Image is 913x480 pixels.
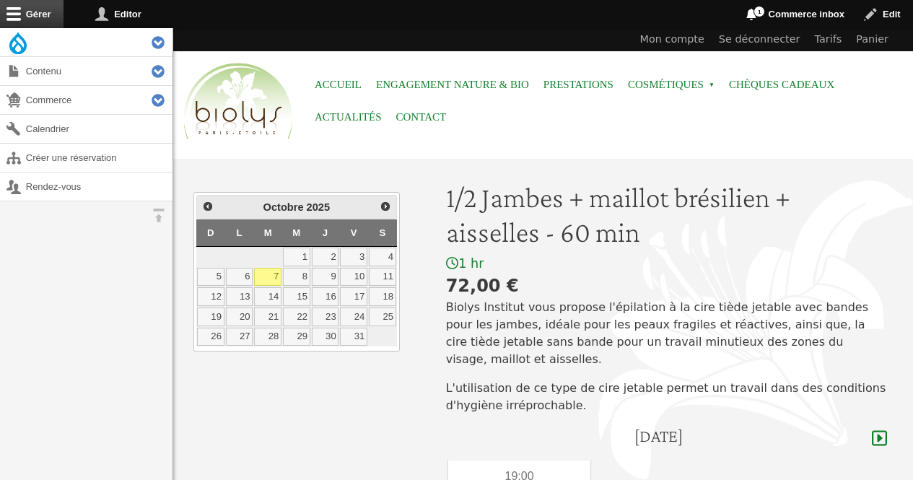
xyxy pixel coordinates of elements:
a: 18 [369,287,396,306]
a: 16 [312,287,339,306]
a: 30 [312,328,339,346]
span: Lundi [236,227,242,238]
div: 72,00 € [446,273,887,299]
a: Précédent [198,197,217,216]
a: 8 [283,268,310,287]
a: 24 [340,307,367,326]
span: Samedi [380,227,386,238]
span: Mercredi [292,227,300,238]
a: 27 [226,328,253,346]
a: 14 [254,287,281,306]
p: L'utilisation de ce type de cire jetable permet un travail dans des conditions d'hygiène irréproc... [446,380,887,414]
a: Se déconnecter [712,28,808,51]
a: Engagement Nature & Bio [376,69,529,101]
a: 28 [254,328,281,346]
a: Contact [396,101,447,134]
a: Panier [849,28,896,51]
h4: [DATE] [634,426,683,447]
h1: 1/2 Jambes + maillot brésilien + aisselles - 60 min [446,180,887,250]
a: 19 [197,307,224,326]
a: 3 [340,248,367,266]
a: 25 [369,307,396,326]
a: 12 [197,287,224,306]
span: Jeudi [323,227,328,238]
a: 20 [226,307,253,326]
span: 2025 [307,201,331,213]
a: Accueil [315,69,362,101]
span: » [709,82,715,88]
a: 15 [283,287,310,306]
a: 17 [340,287,367,306]
a: 26 [197,328,224,346]
header: Entête du site [173,28,913,152]
a: 22 [283,307,310,326]
a: Prestations [543,69,613,101]
span: Suivant [380,201,391,212]
a: 7 [254,268,281,287]
a: 21 [254,307,281,326]
span: 1 [753,6,765,17]
span: Précédent [202,201,214,212]
a: Actualités [315,101,382,134]
div: 1 hr [446,256,887,272]
a: Chèques cadeaux [729,69,834,101]
a: Suivant [375,197,394,216]
a: 10 [340,268,367,287]
span: Cosmétiques [628,69,715,101]
span: Dimanche [207,227,214,238]
a: 29 [283,328,310,346]
img: Accueil [180,61,296,143]
a: 11 [369,268,396,287]
button: Orientation horizontale [144,201,172,230]
a: 9 [312,268,339,287]
a: 6 [226,268,253,287]
a: 1 [283,248,310,266]
a: 5 [197,268,224,287]
a: Tarifs [808,28,849,51]
span: Octobre [263,201,304,213]
p: Biolys Institut vous propose l'épilation à la cire tiède jetable avec bandes pour les jambes, idé... [446,299,887,368]
a: 13 [226,287,253,306]
a: 4 [369,248,396,266]
a: 31 [340,328,367,346]
span: Vendredi [351,227,357,238]
a: Mon compte [633,28,712,51]
a: 23 [312,307,339,326]
a: 2 [312,248,339,266]
span: Mardi [264,227,272,238]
